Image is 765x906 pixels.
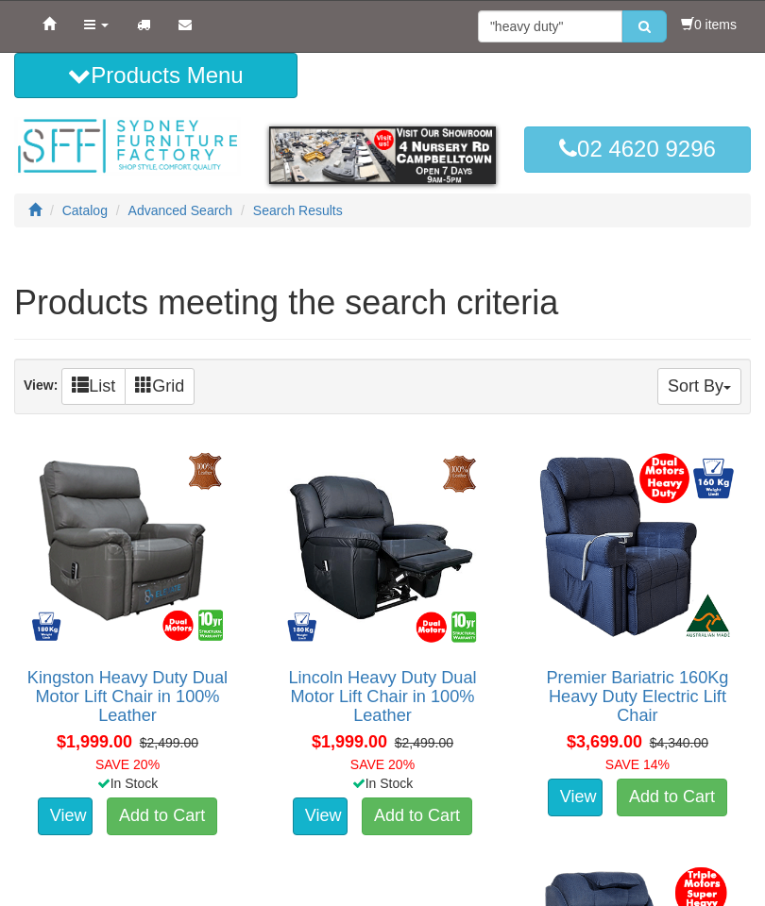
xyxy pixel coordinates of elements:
font: SAVE 14% [605,757,670,772]
a: 02 4620 9296 [524,126,751,172]
a: Advanced Search [128,203,233,218]
a: Grid [125,368,195,405]
a: Add to Cart [617,779,727,816]
a: Kingston Heavy Duty Dual Motor Lift Chair in 100% Leather [27,668,228,725]
input: Site search [478,10,622,42]
font: SAVE 20% [350,757,415,772]
button: Sort By [657,368,741,405]
a: Add to Cart [362,797,472,835]
img: showroom.gif [269,126,496,183]
font: SAVE 20% [95,757,160,772]
a: Catalog [62,203,108,218]
span: $1,999.00 [312,732,387,751]
img: Premier Bariatric 160Kg Heavy Duty Electric Lift Chair [535,444,740,649]
span: $1,999.00 [57,732,132,751]
img: Kingston Heavy Duty Dual Motor Lift Chair in 100% Leather [25,444,230,649]
button: Products Menu [14,53,297,98]
a: View [548,779,603,816]
del: $2,499.00 [140,735,198,750]
del: $2,499.00 [395,735,453,750]
strong: View: [24,377,58,393]
h1: Products meeting the search criteria [14,284,751,322]
img: Sydney Furniture Factory [14,117,241,176]
a: View [38,797,93,835]
a: List [61,368,126,405]
div: In Stock [265,774,500,793]
a: Premier Bariatric 160Kg Heavy Duty Electric Lift Chair [546,668,728,725]
a: Lincoln Heavy Duty Dual Motor Lift Chair in 100% Leather [288,668,476,725]
a: View [293,797,348,835]
a: Search Results [253,203,343,218]
a: Add to Cart [107,797,217,835]
del: $4,340.00 [650,735,708,750]
li: 0 items [681,15,737,34]
div: In Stock [10,774,245,793]
span: $3,699.00 [567,732,642,751]
img: Lincoln Heavy Duty Dual Motor Lift Chair in 100% Leather [280,444,485,649]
